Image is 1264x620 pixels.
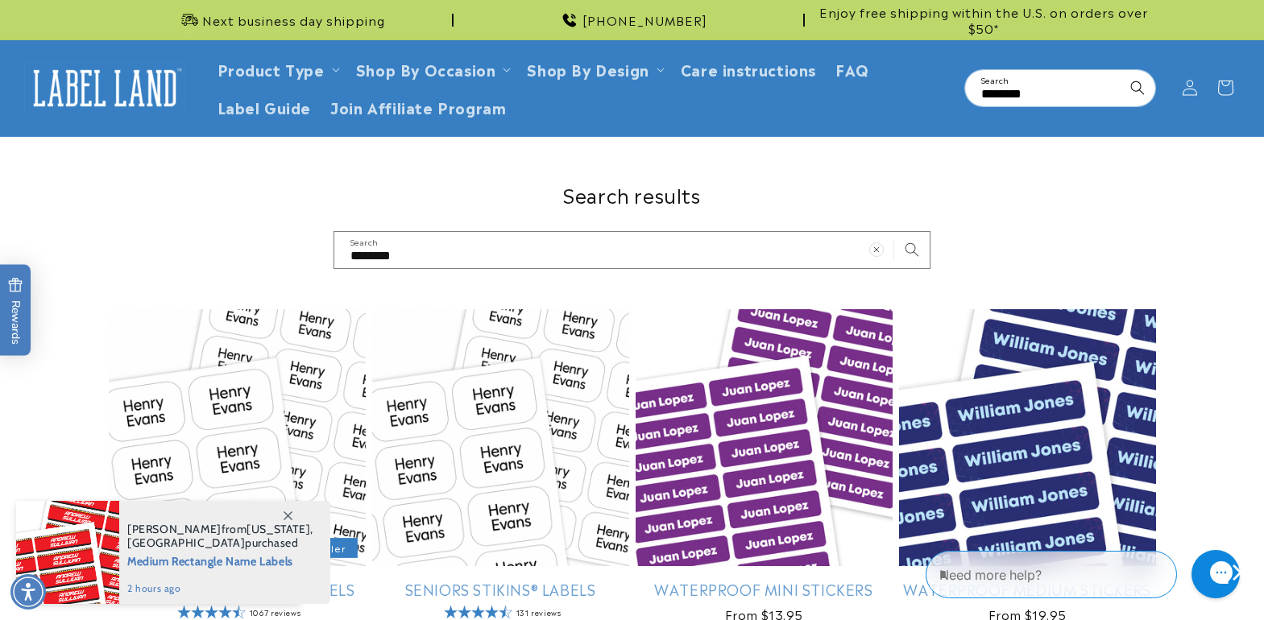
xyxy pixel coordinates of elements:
span: FAQ [835,60,869,78]
button: Search [1120,70,1155,105]
span: Enjoy free shipping within the U.S. on orders over $50* [811,4,1156,35]
span: Care instructions [681,60,816,78]
a: Label Guide [208,88,321,126]
button: Clear search term [1084,70,1120,105]
summary: Product Type [208,50,346,88]
span: [US_STATE] [247,522,310,536]
img: Label Land [24,63,185,113]
span: Label Guide [218,97,312,116]
summary: Shop By Occasion [346,50,518,88]
span: Rewards [8,278,23,345]
a: Label Land [19,57,192,119]
a: Product Type [218,58,325,80]
span: Next business day shipping [202,12,385,28]
span: Shop By Occasion [356,60,496,78]
span: [PHONE_NUMBER] [582,12,707,28]
a: Join Affiliate Program [321,88,516,126]
span: 2 hours ago [127,581,313,596]
button: Clear search term [859,232,894,267]
a: FAQ [826,50,879,88]
a: Shop By Design [527,58,649,80]
div: Accessibility Menu [10,574,46,610]
a: Waterproof Medium Stickers [899,580,1156,598]
span: [PERSON_NAME] [127,522,222,536]
a: Waterproof Mini Stickers [636,580,893,598]
span: Join Affiliate Program [330,97,506,116]
span: from , purchased [127,523,313,550]
iframe: Gorgias Floating Chat [926,544,1248,604]
span: Medium Rectangle Name Labels [127,550,313,570]
a: Seniors Stikins® Labels [372,580,629,598]
h1: Search results [109,182,1156,207]
span: [GEOGRAPHIC_DATA] [127,535,245,550]
a: Care instructions [671,50,826,88]
button: Search [894,232,930,267]
summary: Shop By Design [517,50,670,88]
